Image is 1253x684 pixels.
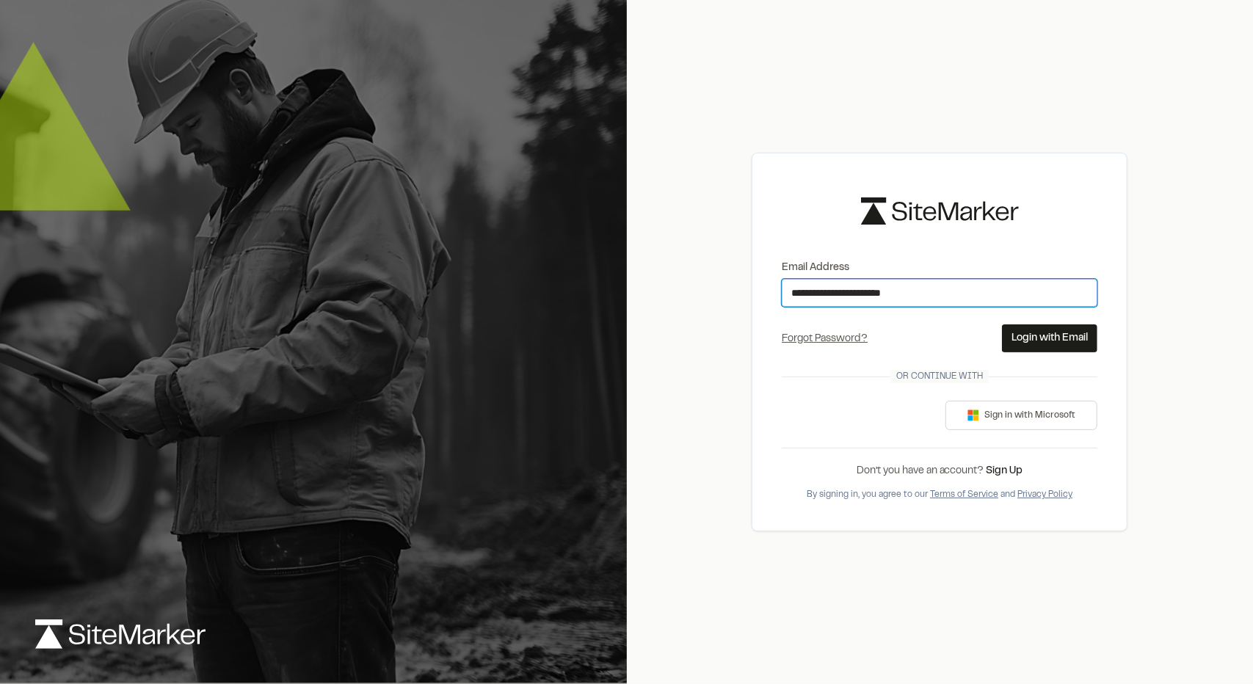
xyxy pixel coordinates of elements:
[782,488,1097,501] div: By signing in, you agree to our and
[1002,324,1097,352] button: Login with Email
[782,463,1097,479] div: Don’t you have an account?
[987,467,1023,476] a: Sign Up
[35,619,206,649] img: logo-white-rebrand.svg
[861,197,1019,225] img: logo-black-rebrand.svg
[782,260,1097,276] label: Email Address
[945,401,1097,430] button: Sign in with Microsoft
[930,488,998,501] button: Terms of Service
[890,370,989,383] span: Or continue with
[782,335,868,343] a: Forgot Password?
[774,399,923,432] iframe: Sign in with Google Button
[1017,488,1072,501] button: Privacy Policy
